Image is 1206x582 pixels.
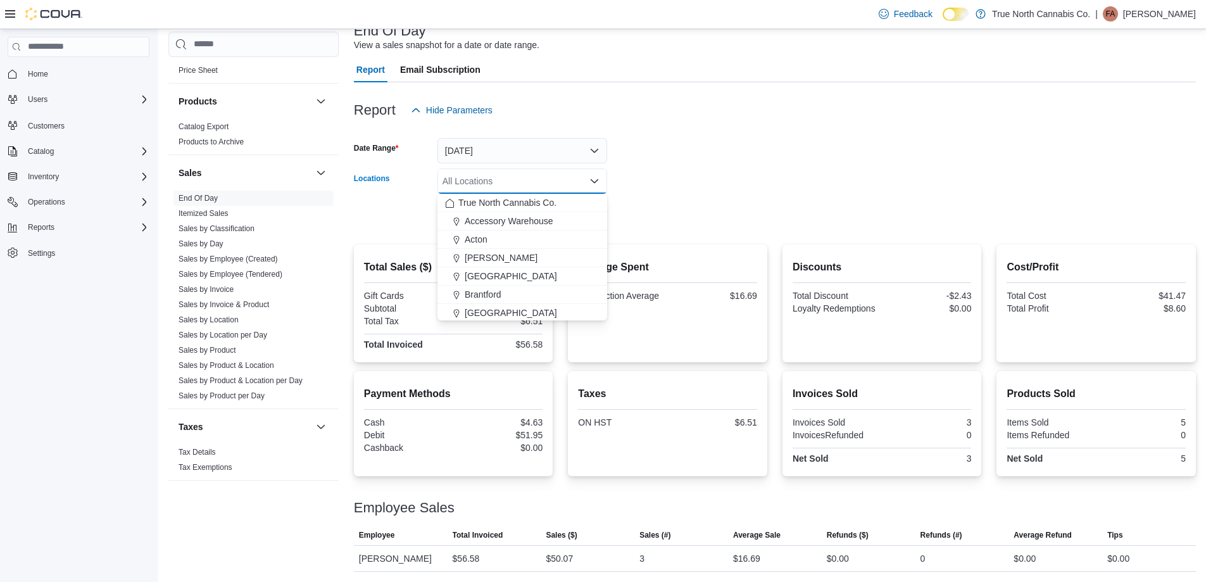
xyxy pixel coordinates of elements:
[1123,6,1196,22] p: [PERSON_NAME]
[670,291,757,301] div: $16.69
[359,530,395,540] span: Employee
[793,303,879,313] div: Loyalty Redemptions
[23,118,70,134] a: Customers
[733,530,781,540] span: Average Sale
[179,300,269,309] a: Sales by Invoice & Product
[168,445,339,480] div: Taxes
[179,463,232,472] a: Tax Exemptions
[364,260,543,275] h2: Total Sales ($)
[1007,417,1093,427] div: Items Sold
[3,65,154,83] button: Home
[179,224,254,233] a: Sales by Classification
[920,551,926,566] div: 0
[3,244,154,262] button: Settings
[354,500,455,516] h3: Employee Sales
[179,361,274,370] a: Sales by Product & Location
[1107,530,1122,540] span: Tips
[884,303,971,313] div: $0.00
[465,215,553,227] span: Accessory Warehouse
[589,176,600,186] button: Close list of options
[546,551,573,566] div: $50.07
[364,339,423,350] strong: Total Invoiced
[179,167,202,179] h3: Sales
[465,251,537,264] span: [PERSON_NAME]
[3,218,154,236] button: Reports
[23,117,149,133] span: Customers
[1007,386,1186,402] h2: Products Sold
[23,246,60,261] a: Settings
[793,430,879,440] div: InvoicesRefunded
[179,421,311,433] button: Taxes
[23,169,149,184] span: Inventory
[23,220,149,235] span: Reports
[884,291,971,301] div: -$2.43
[546,530,577,540] span: Sales ($)
[400,57,481,82] span: Email Subscription
[179,421,203,433] h3: Taxes
[179,65,218,75] span: Price Sheet
[364,443,451,453] div: Cashback
[179,122,229,132] span: Catalog Export
[179,360,274,370] span: Sales by Product & Location
[179,330,267,340] span: Sales by Location per Day
[578,260,757,275] h2: Average Spent
[179,208,229,218] span: Itemized Sales
[1007,260,1186,275] h2: Cost/Profit
[578,291,665,301] div: Transaction Average
[1099,430,1186,440] div: 0
[179,462,232,472] span: Tax Exemptions
[3,193,154,211] button: Operations
[179,376,303,385] a: Sales by Product & Location per Day
[25,8,82,20] img: Cova
[1007,303,1093,313] div: Total Profit
[364,386,543,402] h2: Payment Methods
[179,331,267,339] a: Sales by Location per Day
[28,69,48,79] span: Home
[1007,453,1043,464] strong: Net Sold
[793,453,829,464] strong: Net Sold
[437,212,607,231] button: Accessory Warehouse
[3,116,154,134] button: Customers
[884,417,971,427] div: 3
[356,57,385,82] span: Report
[354,23,426,39] h3: End Of Day
[179,270,282,279] a: Sales by Employee (Tendered)
[1099,291,1186,301] div: $41.47
[1099,417,1186,427] div: 5
[827,551,849,566] div: $0.00
[179,300,269,310] span: Sales by Invoice & Product
[354,103,396,118] h3: Report
[1099,453,1186,464] div: 5
[364,291,451,301] div: Gift Cards
[874,1,938,27] a: Feedback
[23,92,149,107] span: Users
[23,245,149,261] span: Settings
[179,95,217,108] h3: Products
[179,224,254,234] span: Sales by Classification
[1014,530,1072,540] span: Average Refund
[793,291,879,301] div: Total Discount
[179,391,265,401] span: Sales by Product per Day
[578,386,757,402] h2: Taxes
[23,144,59,159] button: Catalog
[364,430,451,440] div: Debit
[465,288,501,301] span: Brantford
[179,254,278,264] span: Sales by Employee (Created)
[28,172,59,182] span: Inventory
[456,339,543,350] div: $56.58
[456,417,543,427] div: $4.63
[179,315,239,325] span: Sales by Location
[179,239,223,249] span: Sales by Day
[354,546,448,571] div: [PERSON_NAME]
[1014,551,1036,566] div: $0.00
[465,270,557,282] span: [GEOGRAPHIC_DATA]
[793,260,972,275] h2: Discounts
[943,8,969,21] input: Dark Mode
[453,530,503,540] span: Total Invoiced
[179,239,223,248] a: Sales by Day
[179,285,234,294] a: Sales by Invoice
[465,307,557,319] span: [GEOGRAPHIC_DATA]
[179,448,216,457] a: Tax Details
[437,249,607,267] button: [PERSON_NAME]
[179,95,311,108] button: Products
